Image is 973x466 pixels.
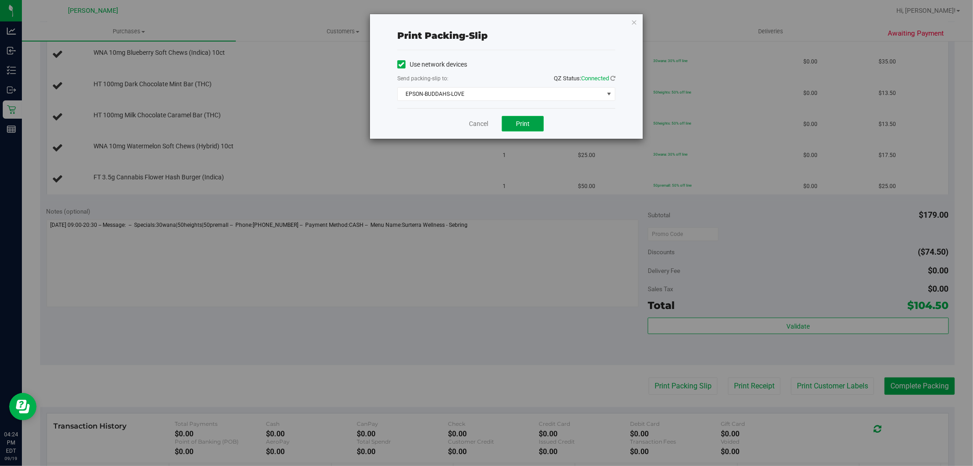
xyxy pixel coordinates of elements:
label: Send packing-slip to: [397,74,448,83]
span: QZ Status: [554,75,615,82]
span: Print packing-slip [397,30,488,41]
span: EPSON-BUDDAHS-LOVE [398,88,604,100]
span: Print [516,120,530,127]
label: Use network devices [397,60,467,69]
span: select [604,88,615,100]
span: Connected [581,75,609,82]
button: Print [502,116,544,131]
a: Cancel [469,119,488,129]
iframe: Resource center [9,393,36,420]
